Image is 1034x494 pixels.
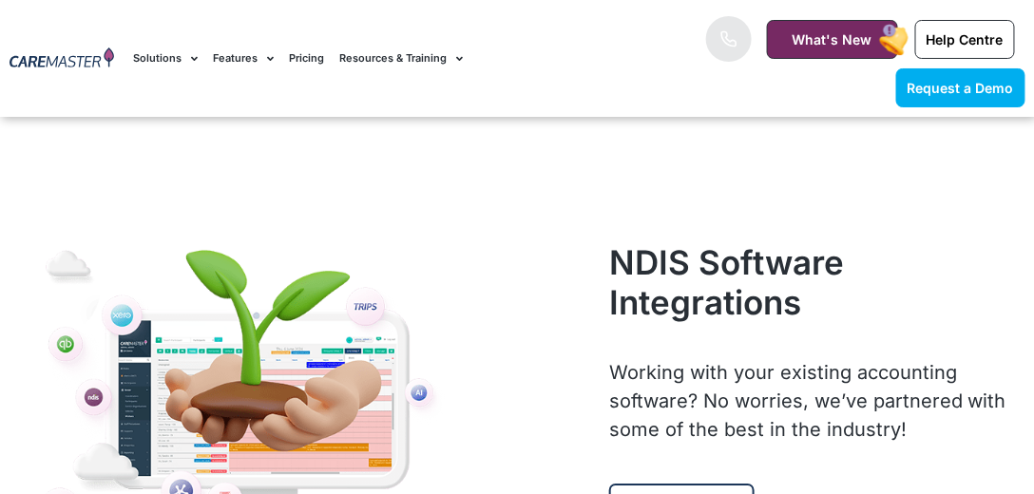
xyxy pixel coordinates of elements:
span: Request a Demo [908,80,1014,96]
span: What's New [793,31,872,47]
a: Resources & Training [339,27,463,90]
span: Working with your existing accounting software? No worries, we’ve partnered with some of the best... [609,361,1006,441]
a: Features [213,27,274,90]
nav: Menu [133,27,660,90]
a: Help Centre [915,20,1015,59]
img: CareMaster Logo [10,47,114,70]
a: Request a Demo [896,68,1025,107]
a: Solutions [133,27,198,90]
h2: NDIS Software Integrations [609,242,1024,322]
a: Pricing [289,27,324,90]
a: What's New [767,20,898,59]
span: Help Centre [927,31,1004,47]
